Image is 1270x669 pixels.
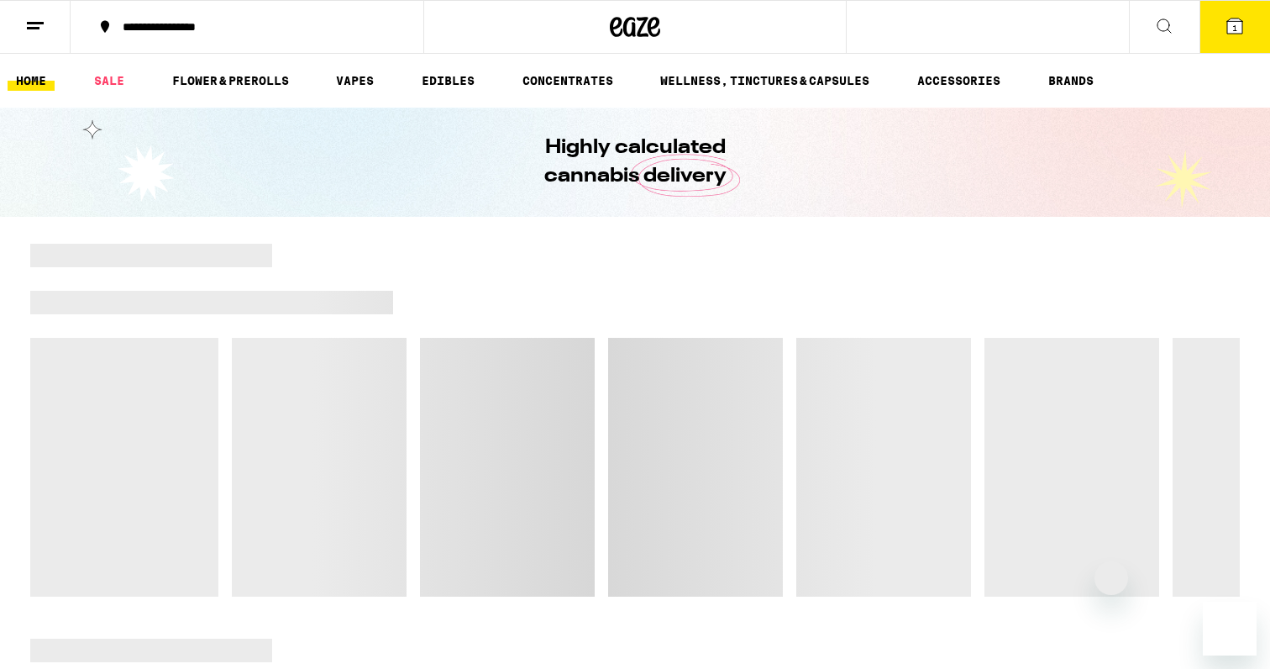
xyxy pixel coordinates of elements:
[1094,561,1128,595] iframe: Close message
[328,71,382,91] a: VAPES
[1232,23,1237,33] span: 1
[164,71,297,91] a: FLOWER & PREROLLS
[1203,602,1257,656] iframe: Button to launch messaging window
[86,71,133,91] a: SALE
[514,71,622,91] a: CONCENTRATES
[1199,1,1270,53] button: 1
[909,71,1009,91] a: ACCESSORIES
[413,71,483,91] a: EDIBLES
[496,134,774,191] h1: Highly calculated cannabis delivery
[1040,71,1102,91] a: BRANDS
[652,71,878,91] a: WELLNESS, TINCTURES & CAPSULES
[8,71,55,91] a: HOME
